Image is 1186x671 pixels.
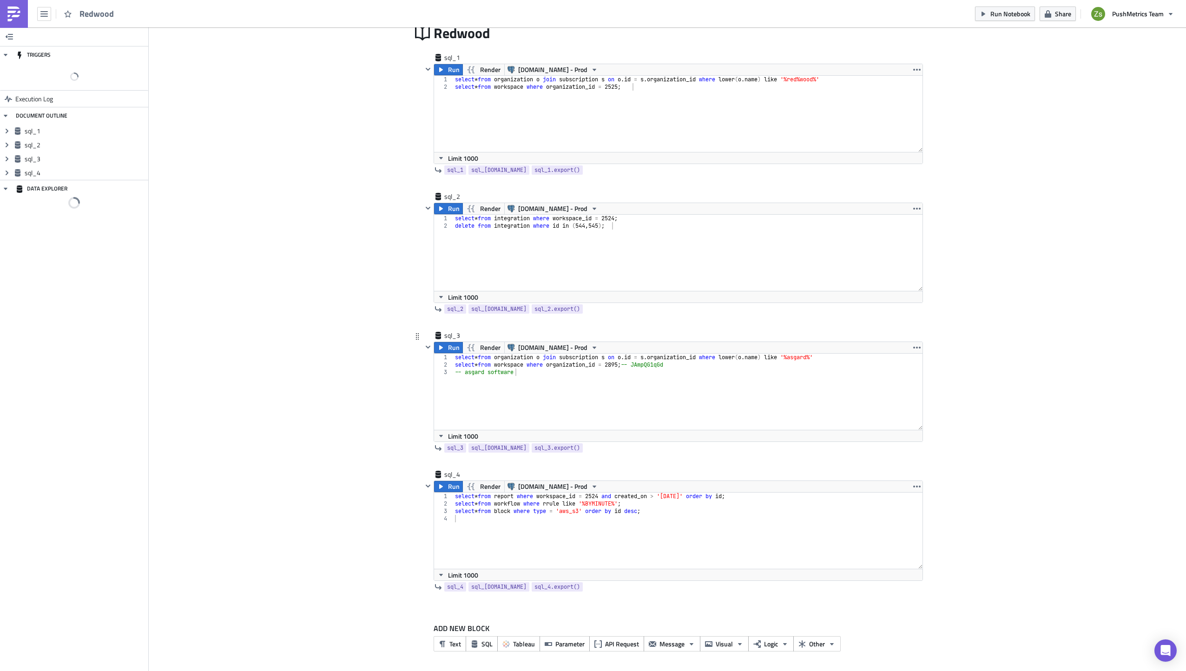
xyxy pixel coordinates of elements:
span: sql_[DOMAIN_NAME] [471,443,527,453]
span: Share [1055,9,1071,19]
span: [DOMAIN_NAME] - Prod [518,203,587,214]
button: SQL [466,636,498,651]
a: sql_3.export() [532,443,583,453]
button: Share [1040,7,1076,21]
span: Message [659,639,685,649]
span: sql_3 [447,443,463,453]
span: Redwood [79,8,117,19]
a: sql_[DOMAIN_NAME] [468,582,529,592]
button: Render [462,481,505,492]
span: sql_2 [444,192,481,201]
button: [DOMAIN_NAME] - Prod [504,64,601,75]
span: Visual [716,639,733,649]
button: Hide content [422,64,434,75]
button: Limit 1000 [434,569,481,580]
div: 4 [434,515,453,522]
button: Logic [748,636,794,651]
label: ADD NEW BLOCK [434,623,923,634]
button: Run [434,64,463,75]
div: 2 [434,83,453,91]
span: sql_2 [25,141,146,149]
span: Limit 1000 [448,153,478,163]
button: Render [462,342,505,353]
span: Tableau [513,639,535,649]
span: Render [480,342,501,353]
button: PushMetrics Team [1086,4,1179,24]
span: PushMetrics Team [1112,9,1164,19]
a: sql_2.export() [532,304,583,314]
button: Hide content [422,203,434,214]
a: sql_[DOMAIN_NAME] [468,165,529,175]
button: Text [434,636,466,651]
div: DATA EXPLORER [16,180,67,197]
span: Logic [764,639,778,649]
a: sql_4 [444,582,466,592]
span: sql_1 [447,165,463,175]
button: [DOMAIN_NAME] - Prod [504,342,601,353]
button: Tableau [497,636,540,651]
button: API Request [589,636,644,651]
a: sql_2 [444,304,466,314]
a: sql_1 [444,165,466,175]
span: Limit 1000 [448,292,478,302]
a: sql_1.export() [532,165,583,175]
button: [DOMAIN_NAME] - Prod [504,203,601,214]
div: 1 [434,76,453,83]
button: Limit 1000 [434,430,481,441]
span: sql_1.export() [534,165,580,175]
span: Parameter [555,639,585,649]
a: sql_[DOMAIN_NAME] [468,443,529,453]
span: sql_3 [25,155,146,163]
span: sql_[DOMAIN_NAME] [471,304,527,314]
span: sql_4.export() [534,582,580,592]
button: Limit 1000 [434,291,481,303]
button: Run [434,481,463,492]
div: 2 [434,361,453,368]
button: Parameter [540,636,590,651]
span: Run [448,481,460,492]
span: Execution Log [15,91,53,107]
img: PushMetrics [7,7,21,21]
div: 1 [434,354,453,361]
span: Text [449,639,461,649]
img: Avatar [1090,6,1106,22]
span: sql_4 [447,582,463,592]
button: Limit 1000 [434,152,481,164]
button: Run Notebook [975,7,1035,21]
span: Other [809,639,825,649]
span: sql_[DOMAIN_NAME] [471,582,527,592]
span: Run Notebook [990,9,1030,19]
span: sql_3.export() [534,443,580,453]
button: Visual [700,636,749,651]
div: Open Intercom Messenger [1154,639,1177,662]
span: sql_2 [447,304,463,314]
button: Hide content [422,342,434,353]
div: DOCUMENT OUTLINE [16,107,67,124]
span: [DOMAIN_NAME] - Prod [518,342,587,353]
span: sql_1 [444,53,481,62]
button: Run [434,203,463,214]
span: sql_1 [25,127,146,135]
button: Other [793,636,841,651]
button: Run [434,342,463,353]
span: Run [448,203,460,214]
button: Render [462,64,505,75]
span: sql_[DOMAIN_NAME] [471,165,527,175]
span: Render [480,64,501,75]
span: [DOMAIN_NAME] - Prod [518,64,587,75]
div: 1 [434,493,453,500]
span: Render [480,203,501,214]
span: API Request [605,639,639,649]
div: 3 [434,368,453,376]
a: sql_3 [444,443,466,453]
a: sql_4.export() [532,582,583,592]
a: sql_[DOMAIN_NAME] [468,304,529,314]
span: sql_4 [444,470,481,479]
span: Render [480,481,501,492]
span: Run [448,342,460,353]
div: 2 [434,500,453,507]
span: [DOMAIN_NAME] - Prod [518,481,587,492]
button: Hide content [422,480,434,492]
span: sql_2.export() [534,304,580,314]
div: 1 [434,215,453,222]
